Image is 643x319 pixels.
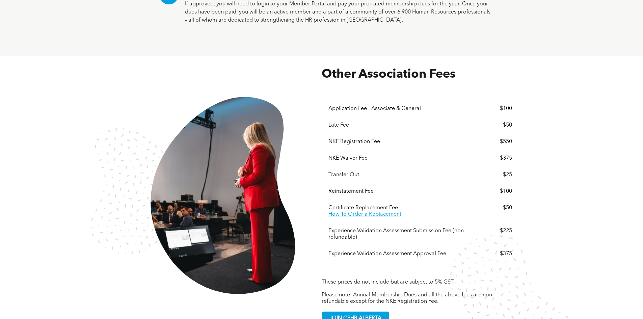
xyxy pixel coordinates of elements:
span: Please note: Annual Membership Dues and all the above fees are non-refundable except for the NKE ... [322,292,494,304]
div: Experience Validation Assessment Approval Fee [328,251,474,257]
div: Late Fee [328,122,474,129]
div: Menu [322,82,519,276]
span: Other Association Fees [322,69,456,81]
div: NKE Registration Fee [328,139,474,145]
div: Experience Validation Assessment Submission Fee (non-refundable) [328,228,474,241]
div: $225 [475,228,512,234]
a: How To Order a Replacement [328,212,401,217]
div: $550 [475,139,512,145]
span: These prices do not include but are subject to 5% GST. [322,280,455,285]
div: Application Fee - Associate & General [328,106,474,112]
div: NKE Waiver Fee [328,155,474,162]
div: $50 [475,205,512,211]
div: $375 [475,155,512,162]
div: $50 [475,122,512,129]
div: $100 [475,188,512,195]
div: Transfer Out [328,172,474,178]
div: Certificate Replacement Fee [328,205,474,211]
div: $100 [475,106,512,112]
div: $375 [475,251,512,257]
div: $25 [475,172,512,178]
div: Reinstatement Fee [328,188,474,195]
